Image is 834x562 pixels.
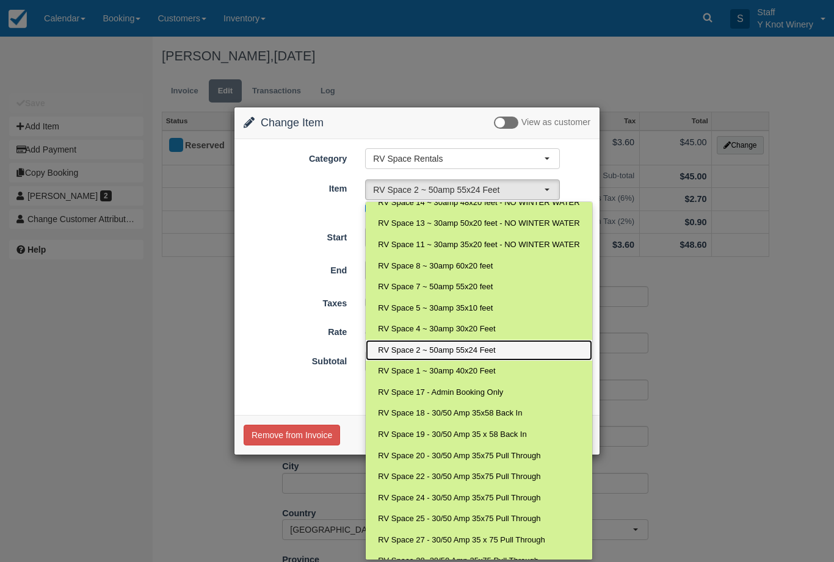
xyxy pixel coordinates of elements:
span: RV Space 14 ~ 30amp 48x20 feet - NO WINTER WATER [378,197,579,209]
span: RV Space 2 ~ 50amp 55x24 Feet [378,345,495,356]
span: RV Space 7 ~ 50amp 55x20 feet [378,281,493,293]
span: RV Space 8 ~ 30amp 60x20 feet [378,261,493,272]
span: RV Space 19 - 30/50 Amp 35 x 58 Back In [378,429,526,441]
span: RV Space 27 - 30/50 Amp 35 x 75 Pull Through [378,535,545,546]
span: RV Space 25 - 30/50 Amp 35x75 Pull Through [378,513,540,525]
span: RV Space 17 - Admin Booking Only [378,387,503,398]
span: RV Space 13 ~ 30amp 50x20 feet - NO WINTER WATER [378,218,579,229]
span: RV Space 5 ~ 30amp 35x10 feet [378,303,493,314]
span: RV Space 11 ~ 30amp 35x20 feet - NO WINTER WATER [378,239,579,251]
span: RV Space 4 ~ 30amp 30x20 Feet [378,323,495,335]
span: RV Space 22 - 30/50 Amp 35x75 Pull Through [378,471,540,483]
span: RV Space 24 - 30/50 Amp 35x75 Pull Through [378,492,540,504]
span: RV Space 18 - 30/50 Amp 35x58 Back In [378,408,522,419]
span: RV Space 20 - 30/50 Amp 35x75 Pull Through [378,450,540,462]
span: RV Space 1 ~ 30amp 40x20 Feet [378,366,495,377]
